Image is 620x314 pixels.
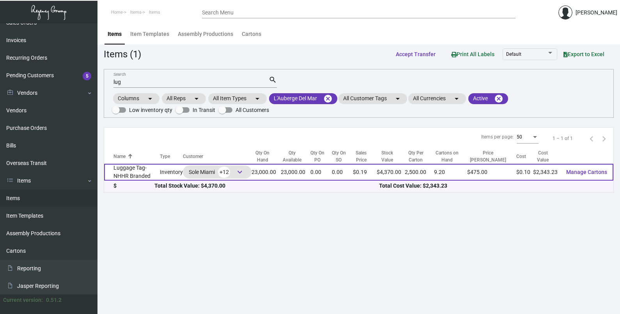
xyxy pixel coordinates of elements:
div: Name [113,153,160,160]
span: Items [130,10,142,15]
span: Manage Cartons [566,169,607,175]
button: Export to Excel [557,47,611,61]
div: Cartons on Hand [434,149,467,163]
span: +12 [218,167,230,178]
mat-chip: All Customer Tags [338,93,407,104]
button: Accept Transfer [390,47,442,61]
div: Qty Per Carton [405,149,427,163]
div: Assembly Productions [178,30,233,38]
div: Cost Value [533,149,560,163]
span: Home [111,10,123,15]
td: 2,500.00 [405,164,434,181]
td: $0.10 [516,164,533,181]
mat-icon: arrow_drop_down [452,94,461,103]
mat-chip: All Reps [162,93,206,104]
div: Type [160,153,170,160]
mat-select: Items per page: [517,135,539,140]
span: Export to Excel [563,51,604,57]
td: 0.00 [332,164,353,181]
span: All Customers [236,105,269,115]
div: Items per page: [481,133,514,140]
div: Cartons [242,30,261,38]
td: 9.20 [434,164,467,181]
span: Accept Transfer [396,51,436,57]
span: keyboard_arrow_down [235,167,244,177]
span: In Transit [193,105,215,115]
mat-chip: All Item Types [208,93,267,104]
td: $4,370.00 [377,164,405,181]
div: Qty Available [281,149,311,163]
span: Default [506,51,521,57]
td: 0.00 [310,164,332,181]
td: $0.19 [353,164,377,181]
div: Stock Value [377,149,405,163]
td: Inventory [160,164,183,181]
div: Price [PERSON_NAME] [467,149,509,163]
div: Type [160,153,183,160]
button: Next page [598,132,610,145]
div: Current version: [3,296,43,304]
div: Sales Price [353,149,377,163]
div: Qty On Hand [252,149,281,163]
div: [PERSON_NAME] [576,9,617,17]
div: Sales Price [353,149,370,163]
div: Qty Per Carton [405,149,434,163]
button: Previous page [585,132,598,145]
div: Qty On PO [310,149,332,163]
mat-icon: arrow_drop_down [192,94,201,103]
div: Qty On SO [332,149,346,163]
div: Qty On Hand [252,149,274,163]
div: Total Cost Value: $2,343.23 [379,182,604,190]
mat-chip: L'Auberge Del Mar [269,93,337,104]
div: Qty Available [281,149,304,163]
mat-icon: cancel [323,94,333,103]
mat-icon: arrow_drop_down [253,94,262,103]
mat-icon: arrow_drop_down [145,94,155,103]
mat-chip: All Currencies [408,93,466,104]
mat-chip: Columns [113,93,159,104]
mat-chip: Active [468,93,508,104]
td: $475.00 [467,164,516,181]
span: Print All Labels [451,51,494,57]
div: Qty On PO [310,149,325,163]
div: $ [113,182,154,190]
mat-icon: arrow_drop_down [393,94,402,103]
div: Items [108,30,122,38]
span: Low inventory qty [129,105,172,115]
div: Price [PERSON_NAME] [467,149,516,163]
mat-icon: cancel [494,94,503,103]
td: $2,343.23 [533,164,560,181]
div: 0.51.2 [46,296,62,304]
img: admin@bootstrapmaster.com [558,5,572,20]
div: Name [113,153,126,160]
div: Qty On SO [332,149,353,163]
div: Sole Miami [189,166,246,178]
mat-icon: search [269,75,277,85]
div: Item Templates [130,30,169,38]
div: Cost [516,153,533,160]
button: Manage Cartons [560,165,613,179]
span: 50 [517,134,522,140]
td: 23,000.00 [281,164,311,181]
div: Total Stock Value: $4,370.00 [154,182,379,190]
div: Items (1) [104,47,141,61]
td: 23,000.00 [252,164,281,181]
span: Items [149,10,160,15]
div: Stock Value [377,149,398,163]
div: Cost [516,153,526,160]
td: Luggage Tag- NHHR Branded [104,164,160,181]
div: Cost Value [533,149,553,163]
div: Cartons on Hand [434,149,460,163]
button: Print All Labels [445,47,501,61]
th: Customer [183,149,252,164]
div: 1 – 1 of 1 [553,135,573,142]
